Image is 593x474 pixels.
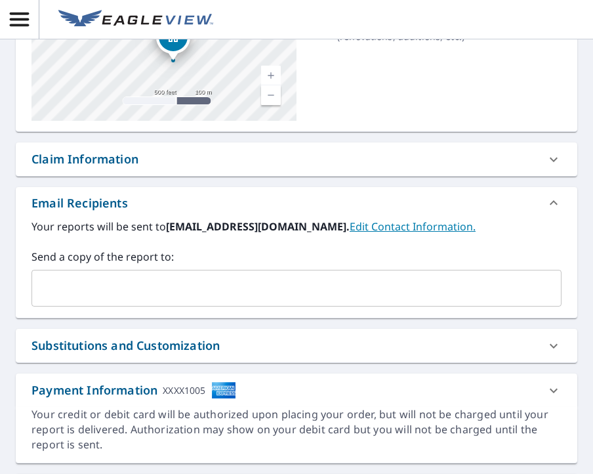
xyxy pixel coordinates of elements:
div: Claim Information [31,150,138,168]
div: XXXX1005 [163,381,205,399]
label: Your reports will be sent to [31,219,562,234]
div: Dropped pin, building 1, Residential property, 1533 S Pattie St Wichita, KS 67211 [156,20,190,60]
div: Payment InformationXXXX1005cardImage [16,374,577,407]
img: cardImage [211,381,236,399]
b: [EMAIL_ADDRESS][DOMAIN_NAME]. [166,219,350,234]
a: Current Level 16, Zoom In [261,66,281,85]
div: Substitutions and Customization [31,337,220,355]
label: Send a copy of the report to: [31,249,562,265]
div: Email Recipients [31,194,128,212]
a: Current Level 16, Zoom Out [261,85,281,105]
div: Email Recipients [16,187,577,219]
div: Your credit or debit card will be authorized upon placing your order, but will not be charged unt... [31,407,562,452]
div: Payment Information [31,381,236,399]
a: EditContactInfo [350,219,476,234]
a: EV Logo [51,2,221,37]
div: Substitutions and Customization [16,329,577,362]
img: EV Logo [58,10,213,30]
div: Claim Information [16,142,577,176]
